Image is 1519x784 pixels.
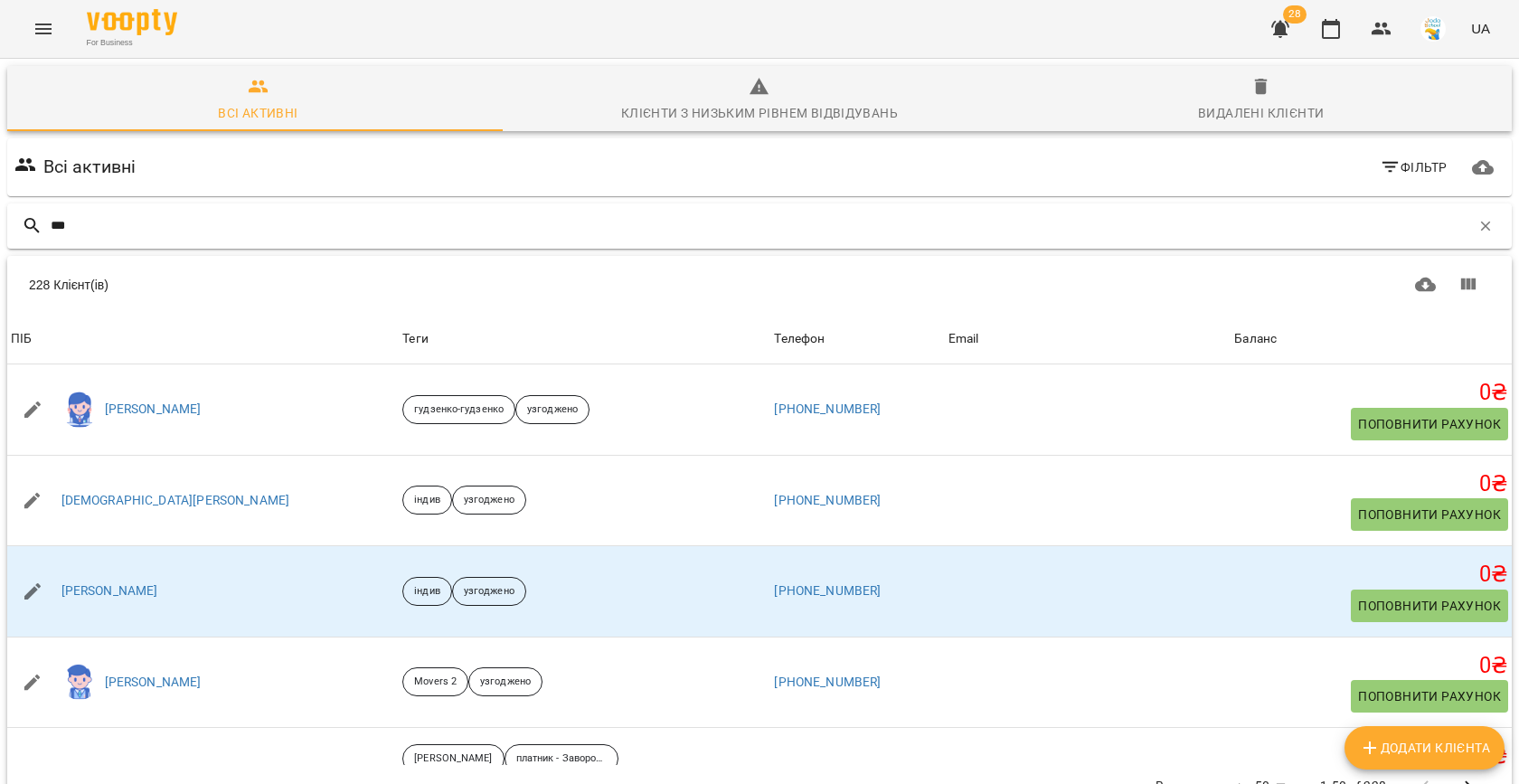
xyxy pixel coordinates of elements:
[218,102,297,124] div: Всі активні
[774,583,881,598] a: [PHONE_NUMBER]
[774,493,881,507] a: [PHONE_NUMBER]
[61,492,290,510] a: [DEMOGRAPHIC_DATA][PERSON_NAME]
[105,674,202,692] a: [PERSON_NAME]
[774,675,881,689] a: [PHONE_NUMBER]
[1234,328,1277,350] div: Sort
[464,493,514,508] p: узгоджено
[11,328,395,350] span: ПІБ
[414,584,440,600] p: індив
[515,395,590,424] div: узгоджено
[1420,16,1446,42] img: 38072b7c2e4bcea27148e267c0c485b2.jpg
[61,664,98,700] img: 74dea86e6e045e01ef442293a8be8b5a.png
[774,328,940,350] span: Телефон
[480,675,531,690] p: узгоджено
[61,582,158,600] a: [PERSON_NAME]
[1344,726,1505,770] button: Додати клієнта
[1234,328,1508,350] span: Баланс
[948,328,979,350] div: Sort
[452,577,526,606] div: узгоджено
[402,667,468,696] div: Movers 2
[1234,652,1508,680] h5: 0 ₴
[87,37,177,49] span: For Business
[468,667,542,696] div: узгоджено
[414,493,440,508] p: індив
[1234,742,1508,770] h5: 0 ₴
[414,402,504,418] p: гудзенко-гудзенко
[1351,408,1508,440] button: Поповнити рахунок
[1358,504,1501,525] span: Поповнити рахунок
[1373,151,1455,184] button: Фільтр
[22,7,65,51] button: Menu
[1471,19,1490,38] span: UA
[1351,680,1508,713] button: Поповнити рахунок
[948,328,1228,350] span: Email
[402,577,452,606] div: індив
[402,395,515,424] div: гудзенко-гудзенко
[774,328,825,350] div: Sort
[11,328,32,350] div: Sort
[1447,263,1490,307] button: Показати колонки
[774,328,825,350] div: Телефон
[464,584,514,600] p: узгоджено
[105,401,202,419] a: [PERSON_NAME]
[452,486,526,515] div: узгоджено
[948,328,979,350] div: Email
[1234,379,1508,407] h5: 0 ₴
[1234,328,1277,350] div: Баланс
[1234,470,1508,498] h5: 0 ₴
[402,486,452,515] div: індив
[621,102,898,124] div: Клієнти з низьким рівнем відвідувань
[505,744,618,773] div: платник - Заворотня
[1358,595,1501,617] span: Поповнити рахунок
[1358,685,1501,707] span: Поповнити рахунок
[1351,498,1508,531] button: Поповнити рахунок
[414,751,492,767] p: [PERSON_NAME]
[61,392,98,428] img: 9a20e5624958de7994d5f7f274d13f92.png
[774,401,881,416] a: [PHONE_NUMBER]
[1359,737,1490,759] span: Додати клієнта
[43,153,137,181] h6: Всі активні
[402,328,767,350] div: Теги
[1283,5,1307,24] span: 28
[29,276,756,294] div: 228 Клієнт(ів)
[1198,102,1324,124] div: Видалені клієнти
[414,675,457,690] p: Movers 2
[527,402,578,418] p: узгоджено
[87,9,177,35] img: Voopty Logo
[1464,12,1497,45] button: UA
[516,751,607,767] p: платник - Заворотня
[1351,590,1508,622] button: Поповнити рахунок
[1404,263,1448,307] button: Завантажити CSV
[402,744,504,773] div: [PERSON_NAME]
[7,256,1512,314] div: Table Toolbar
[1380,156,1448,178] span: Фільтр
[1234,561,1508,589] h5: 0 ₴
[1358,413,1501,435] span: Поповнити рахунок
[11,328,32,350] div: ПІБ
